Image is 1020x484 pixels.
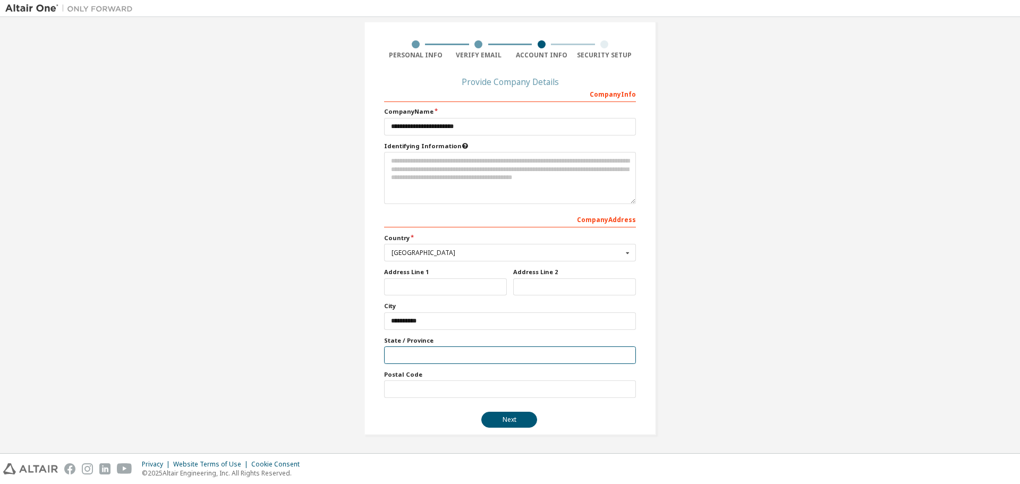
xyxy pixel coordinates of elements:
[481,412,537,428] button: Next
[82,463,93,474] img: instagram.svg
[173,460,251,469] div: Website Terms of Use
[64,463,75,474] img: facebook.svg
[142,469,306,478] p: © 2025 Altair Engineering, Inc. All Rights Reserved.
[5,3,138,14] img: Altair One
[384,370,636,379] label: Postal Code
[384,51,447,60] div: Personal Info
[447,51,511,60] div: Verify Email
[384,79,636,85] div: Provide Company Details
[384,302,636,310] label: City
[142,460,173,469] div: Privacy
[117,463,132,474] img: youtube.svg
[3,463,58,474] img: altair_logo.svg
[384,210,636,227] div: Company Address
[384,268,507,276] label: Address Line 1
[384,85,636,102] div: Company Info
[99,463,110,474] img: linkedin.svg
[513,268,636,276] label: Address Line 2
[392,250,623,256] div: [GEOGRAPHIC_DATA]
[251,460,306,469] div: Cookie Consent
[384,142,636,150] label: Please provide any information that will help our support team identify your company. Email and n...
[384,107,636,116] label: Company Name
[510,51,573,60] div: Account Info
[384,234,636,242] label: Country
[384,336,636,345] label: State / Province
[573,51,636,60] div: Security Setup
